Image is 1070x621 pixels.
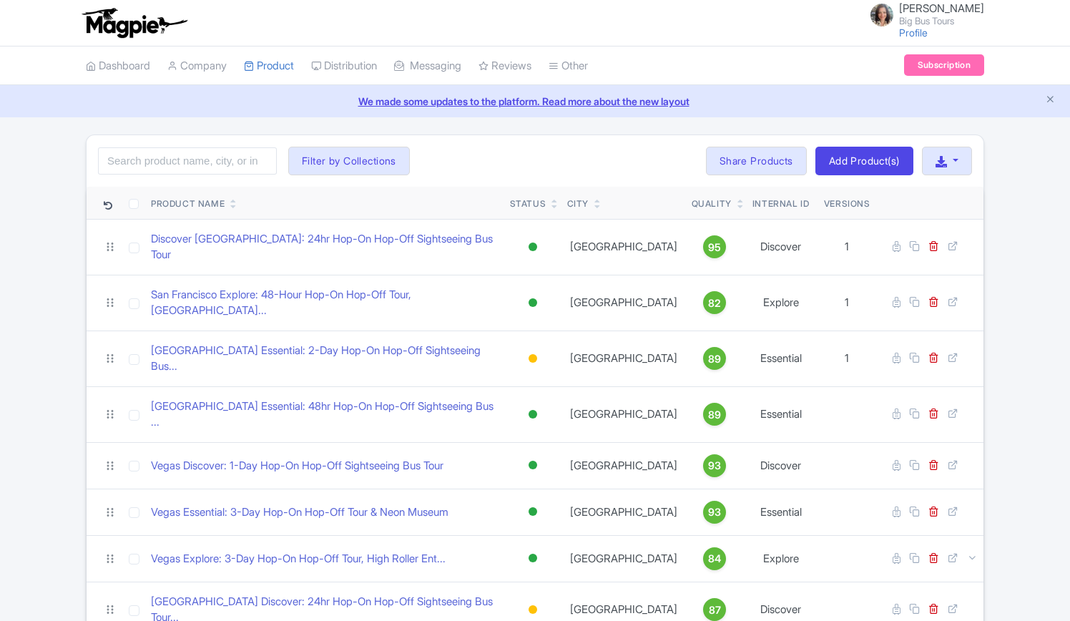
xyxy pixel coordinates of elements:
[692,501,738,524] a: 93
[526,455,540,476] div: Active
[151,398,499,431] a: [GEOGRAPHIC_DATA] Essential: 48hr Hop-On Hop-Off Sightseeing Bus ...
[151,287,499,319] a: San Francisco Explore: 48-Hour Hop-On Hop-Off Tour, [GEOGRAPHIC_DATA]...
[526,404,540,425] div: Active
[706,147,807,175] a: Share Products
[151,343,499,375] a: [GEOGRAPHIC_DATA] Essential: 2-Day Hop-On Hop-Off Sightseeing Bus...
[815,147,913,175] a: Add Product(s)
[561,535,686,582] td: [GEOGRAPHIC_DATA]
[708,407,721,423] span: 89
[561,489,686,535] td: [GEOGRAPHIC_DATA]
[899,26,928,39] a: Profile
[744,442,818,489] td: Discover
[151,231,499,263] a: Discover [GEOGRAPHIC_DATA]: 24hr Hop-On Hop-Off Sightseeing Bus Tour
[86,47,150,86] a: Dashboard
[899,16,984,26] small: Big Bus Tours
[526,600,540,620] div: Building
[549,47,588,86] a: Other
[708,351,721,367] span: 89
[510,197,546,210] div: Status
[744,275,818,331] td: Explore
[526,548,540,569] div: Active
[692,347,738,370] a: 89
[692,547,738,570] a: 84
[1045,92,1056,109] button: Close announcement
[692,598,738,621] a: 87
[98,147,277,175] input: Search product name, city, or interal id
[708,240,721,255] span: 95
[79,7,190,39] img: logo-ab69f6fb50320c5b225c76a69d11143b.png
[288,147,410,175] button: Filter by Collections
[870,4,893,26] img: jfp7o2nd6rbrsspqilhl.jpg
[561,275,686,331] td: [GEOGRAPHIC_DATA]
[845,295,849,309] span: 1
[151,504,448,521] a: Vegas Essential: 3-Day Hop-On Hop-Off Tour & Neon Museum
[744,386,818,442] td: Essential
[394,47,461,86] a: Messaging
[151,197,225,210] div: Product Name
[692,403,738,426] a: 89
[708,551,721,567] span: 84
[478,47,531,86] a: Reviews
[818,187,876,220] th: Versions
[692,197,732,210] div: Quality
[708,458,721,474] span: 93
[744,489,818,535] td: Essential
[845,351,849,365] span: 1
[709,602,721,618] span: 87
[244,47,294,86] a: Product
[526,237,540,258] div: Active
[561,442,686,489] td: [GEOGRAPHIC_DATA]
[692,235,738,258] a: 95
[151,458,443,474] a: Vegas Discover: 1-Day Hop-On Hop-Off Sightseeing Bus Tour
[526,502,540,522] div: Active
[561,386,686,442] td: [GEOGRAPHIC_DATA]
[151,551,446,567] a: Vegas Explore: 3-Day Hop-On Hop-Off Tour, High Roller Ent...
[904,54,984,76] a: Subscription
[9,94,1061,109] a: We made some updates to the platform. Read more about the new layout
[311,47,377,86] a: Distribution
[708,504,721,520] span: 93
[567,197,589,210] div: City
[899,1,984,15] span: [PERSON_NAME]
[744,331,818,386] td: Essential
[744,187,818,220] th: Internal ID
[526,348,540,369] div: Building
[167,47,227,86] a: Company
[561,331,686,386] td: [GEOGRAPHIC_DATA]
[708,295,721,311] span: 82
[692,291,738,314] a: 82
[692,454,738,477] a: 93
[744,535,818,582] td: Explore
[526,293,540,313] div: Active
[744,219,818,275] td: Discover
[862,3,984,26] a: [PERSON_NAME] Big Bus Tours
[561,219,686,275] td: [GEOGRAPHIC_DATA]
[845,240,849,253] span: 1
